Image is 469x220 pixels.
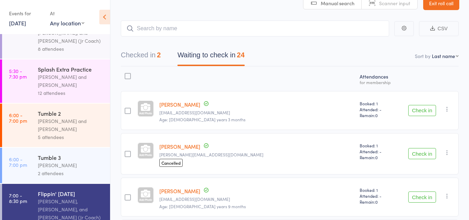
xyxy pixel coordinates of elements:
div: for membership [360,80,395,84]
div: Splash Extra Practice [38,65,104,73]
div: Tumble 3 [38,154,104,161]
div: 2 [157,51,161,59]
div: 8 attendees [38,45,104,53]
div: 2 attendees [38,169,104,177]
input: Search by name [121,21,389,36]
span: Booked: 1 [360,187,395,193]
span: Cancelled [159,159,183,167]
a: 6:00 -7:00 pmTumble 2[PERSON_NAME] and [PERSON_NAME]5 attendees [2,104,110,147]
div: Tumble 2 [38,109,104,117]
div: At [50,8,84,19]
div: Any location [50,19,84,27]
button: Checked in2 [121,48,161,66]
button: Check in [408,192,436,203]
a: [PERSON_NAME] [159,143,200,150]
a: [DATE] [9,19,26,27]
span: 0 [375,154,378,160]
time: 6:00 - 7:00 pm [9,156,27,168]
span: 0 [375,199,378,205]
span: Remain: [360,199,395,205]
div: [PERSON_NAME] [38,161,104,169]
time: 7:00 - 8:30 pm [9,193,27,204]
span: Attended: - [360,148,395,154]
a: [PERSON_NAME] [159,101,200,108]
a: 6:00 -7:00 pmTumble 3[PERSON_NAME]2 attendees [2,148,110,183]
small: ming_vt@yahoo.com [159,110,354,115]
a: 5:30 -7:30 pmSplash Extra Practice[PERSON_NAME] and [PERSON_NAME]12 attendees [2,59,110,103]
span: Attended: - [360,193,395,199]
span: 0 [375,112,378,118]
a: [PERSON_NAME] [159,187,200,195]
span: Age: [DEMOGRAPHIC_DATA] years 3 months [159,116,245,122]
button: Waiting to check in24 [177,48,244,66]
span: Remain: [360,112,395,118]
div: 12 attendees [38,89,104,97]
button: Check in [408,148,436,159]
span: Remain: [360,154,395,160]
button: Check in [408,105,436,116]
span: Age: [DEMOGRAPHIC_DATA] years 9 months [159,203,246,209]
span: Booked: 1 [360,100,395,106]
div: Events for [9,8,43,19]
div: 24 [237,51,244,59]
label: Sort by [415,52,430,59]
div: Atten­dances [357,70,398,88]
div: Last name [432,52,455,59]
div: Flippin' [DATE] [38,190,104,197]
time: 6:00 - 7:00 pm [9,112,27,123]
time: 5:30 - 7:30 pm [9,68,27,79]
span: Attended: - [360,106,395,112]
div: [PERSON_NAME] and [PERSON_NAME] [38,73,104,89]
div: 5 attendees [38,133,104,141]
button: CSV [419,21,459,36]
small: sarah.cameron4@yahoo.com [159,152,354,157]
div: [PERSON_NAME] and [PERSON_NAME] [38,117,104,133]
small: decosterbecky@gmail.com [159,197,354,202]
span: Booked: 1 [360,142,395,148]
